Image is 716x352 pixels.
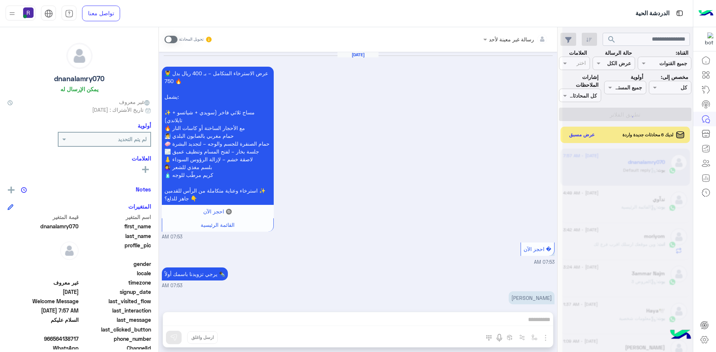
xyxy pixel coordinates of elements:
[7,279,79,286] span: غير معروف
[80,326,151,333] span: last_clicked_button
[162,282,182,289] span: 07:53 AM
[509,291,555,304] p: 1/9/2025, 7:54 AM
[80,213,151,221] span: اسم المتغير
[7,326,79,333] span: null
[524,246,551,252] span: � احجز الآن
[80,241,151,259] span: profile_pic
[119,98,151,106] span: غير معروف
[7,260,79,268] span: null
[577,59,587,69] div: اختر
[67,43,92,69] img: defaultAdmin.png
[201,222,235,228] span: القائمة الرئيسية
[21,187,27,193] img: notes
[80,288,151,296] span: signup_date
[80,316,151,324] span: last_message
[7,344,79,352] span: 2
[7,335,79,343] span: 966564138717
[82,6,120,21] a: تواصل معنا
[7,222,79,230] span: dnanalamry070
[7,297,79,305] span: Welcome Message
[162,67,274,205] p: 1/9/2025, 7:53 AM
[136,186,151,193] h6: Notes
[559,73,599,89] label: إشارات الملاحظات
[128,203,151,210] h6: المتغيرات
[80,344,151,352] span: ChannelId
[7,307,79,314] span: 2025-09-01T04:57:44.6038794Z
[60,241,79,260] img: defaultAdmin.png
[559,108,691,121] button: تطبيق الفلاتر
[54,74,104,83] h5: dnanalamry070
[187,331,218,344] button: ارسل واغلق
[60,86,98,92] h6: يمكن الإرسال له
[80,269,151,277] span: locale
[80,232,151,240] span: last_name
[700,32,713,46] img: 322853014244696
[80,260,151,268] span: gender
[162,267,228,280] p: 1/9/2025, 7:53 AM
[80,297,151,305] span: last_visited_flow
[138,122,151,129] h6: أولوية
[534,259,555,265] span: 07:53 AM
[698,6,713,21] img: Logo
[7,9,17,18] img: profile
[621,110,634,123] div: loading...
[92,106,144,114] span: تاريخ الأشتراك : [DATE]
[80,222,151,230] span: first_name
[203,208,232,215] span: 🔘 احجز الآن
[162,234,182,241] span: 07:53 AM
[7,316,79,324] span: السلام عليكم
[44,9,53,18] img: tab
[7,155,151,162] h6: العلامات
[7,269,79,277] span: null
[8,187,15,193] img: add
[80,307,151,314] span: last_interaction
[675,9,684,18] img: tab
[65,9,73,18] img: tab
[7,288,79,296] span: 2025-09-01T04:51:20.578Z
[80,335,151,343] span: phone_number
[635,9,669,19] p: الدردشة الحية
[80,279,151,286] span: timezone
[7,213,79,221] span: قيمة المتغير
[23,7,34,18] img: userImage
[337,52,379,57] h6: [DATE]
[668,322,694,348] img: hulul-logo.png
[62,6,76,21] a: tab
[179,37,204,42] small: تحويل المحادثة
